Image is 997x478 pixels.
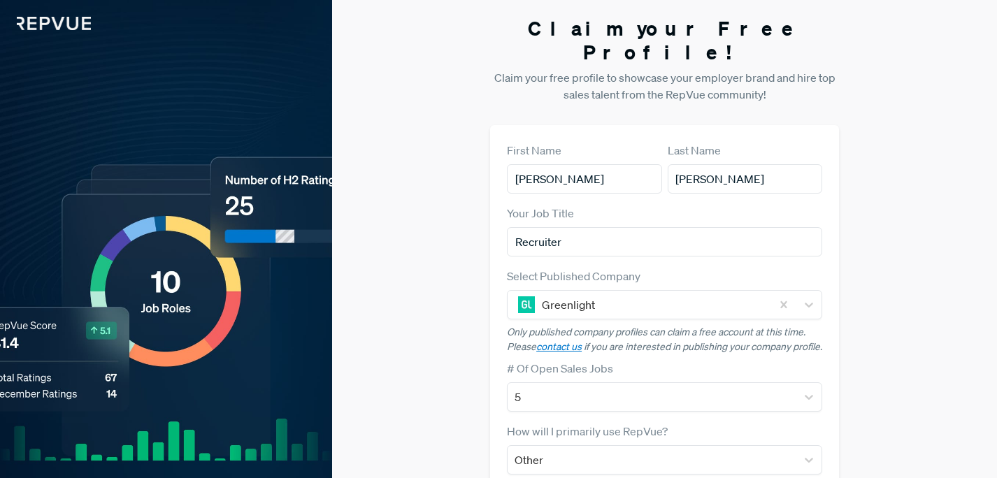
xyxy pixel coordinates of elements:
label: First Name [507,142,561,159]
label: How will I primarily use RepVue? [507,423,668,440]
h3: Claim your Free Profile! [490,17,839,64]
p: Only published company profiles can claim a free account at this time. Please if you are interest... [507,325,822,354]
img: Greenlight [518,296,535,313]
label: Your Job Title [507,205,574,222]
p: Claim your free profile to showcase your employer brand and hire top sales talent from the RepVue... [490,69,839,103]
input: First Name [507,164,662,194]
label: Last Name [668,142,721,159]
a: contact us [536,340,582,353]
input: Title [507,227,822,256]
input: Last Name [668,164,823,194]
label: Select Published Company [507,268,640,284]
label: # Of Open Sales Jobs [507,360,613,377]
